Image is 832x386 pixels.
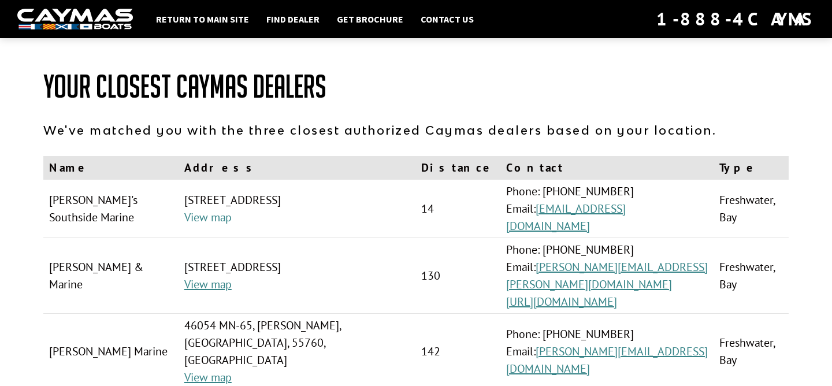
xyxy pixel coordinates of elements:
[500,238,714,314] td: Phone: [PHONE_NUMBER] Email:
[415,12,480,27] a: Contact Us
[184,277,232,292] a: View map
[500,156,714,180] th: Contact
[43,156,179,180] th: Name
[184,370,232,385] a: View map
[506,344,708,376] a: [PERSON_NAME][EMAIL_ADDRESS][DOMAIN_NAME]
[415,156,500,180] th: Distance
[179,238,415,314] td: [STREET_ADDRESS]
[184,210,232,225] a: View map
[714,156,789,180] th: Type
[150,12,255,27] a: Return to main site
[714,180,789,238] td: Freshwater, Bay
[331,12,409,27] a: Get Brochure
[43,69,789,104] h1: Your Closest Caymas Dealers
[17,9,133,30] img: white-logo-c9c8dbefe5ff5ceceb0f0178aa75bf4bb51f6bca0971e226c86eb53dfe498488.png
[506,259,708,292] a: [PERSON_NAME][EMAIL_ADDRESS][PERSON_NAME][DOMAIN_NAME]
[43,121,789,139] p: We've matched you with the three closest authorized Caymas dealers based on your location.
[506,201,626,233] a: [EMAIL_ADDRESS][DOMAIN_NAME]
[415,180,500,238] td: 14
[43,238,179,314] td: [PERSON_NAME] & Marine
[179,180,415,238] td: [STREET_ADDRESS]
[506,294,617,309] a: [URL][DOMAIN_NAME]
[714,238,789,314] td: Freshwater, Bay
[43,180,179,238] td: [PERSON_NAME]'s Southside Marine
[415,238,500,314] td: 130
[500,180,714,238] td: Phone: [PHONE_NUMBER] Email:
[179,156,415,180] th: Address
[656,6,815,32] div: 1-888-4CAYMAS
[261,12,325,27] a: Find Dealer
